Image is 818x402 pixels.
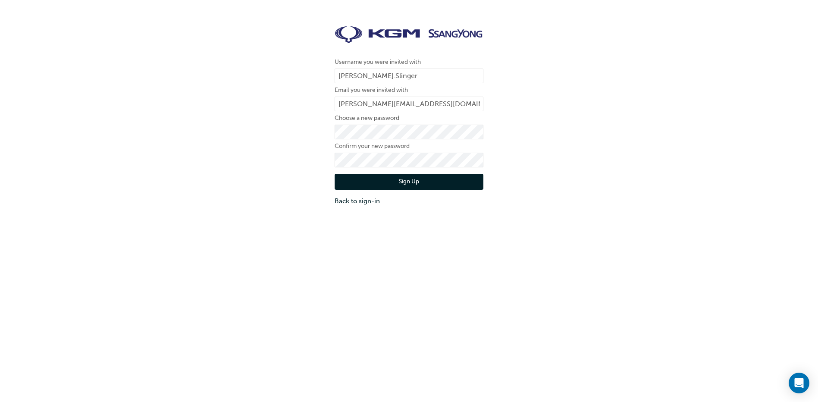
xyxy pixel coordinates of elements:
a: Back to sign-in [335,196,483,206]
img: kgm [335,26,483,44]
input: Username [335,69,483,83]
label: Email you were invited with [335,85,483,95]
button: Sign Up [335,174,483,190]
label: Username you were invited with [335,57,483,67]
div: Open Intercom Messenger [789,373,809,393]
label: Confirm your new password [335,141,483,151]
label: Choose a new password [335,113,483,123]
